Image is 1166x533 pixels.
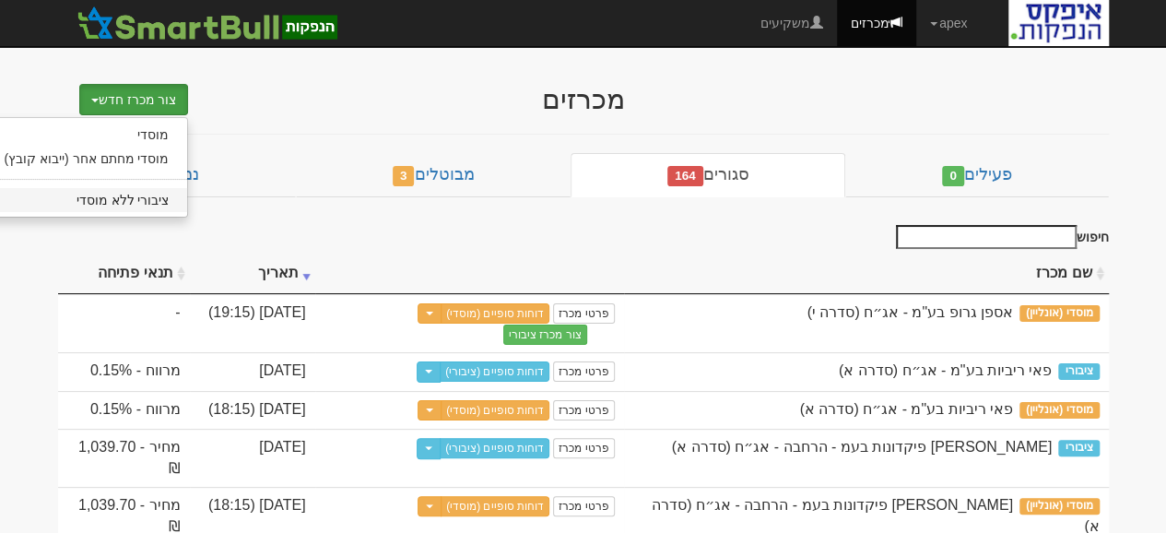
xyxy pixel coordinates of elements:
span: פאי ריביות בע"מ - אג״ח (סדרה א) [799,401,1012,417]
a: פעילים [845,153,1108,197]
span: פאי ריביות בע"מ - אג״ח (סדרה א) [839,362,1052,378]
span: 164 [667,166,703,186]
span: ציבורי [1058,440,1099,456]
span: מוסדי (אונליין) [1019,402,1100,419]
button: צור מכרז חדש [79,84,189,115]
td: מרווח - 0.15% [58,352,190,391]
td: מחיר - 1,039.70 ₪ [58,429,190,487]
a: פרטי מכרז [553,303,614,324]
th: תאריך : activate to sort column ascending [190,254,315,294]
td: [DATE] [190,429,315,487]
span: אספן גרופ בע"מ - אג״ח (סדרה י) [807,304,1012,320]
td: מרווח - 0.15% [58,391,190,430]
a: פרטי מכרז [553,496,614,516]
a: פרטי מכרז [553,438,614,458]
span: ציבורי [1058,363,1099,380]
td: [DATE] (19:15) [190,294,315,353]
a: מבוטלים [296,153,571,197]
div: מכרזים [224,84,943,114]
a: סגורים [571,153,845,197]
a: דוחות סופיים (מוסדי) [441,496,549,516]
td: [DATE] [190,352,315,391]
button: צור מכרז ציבורי [503,325,587,345]
a: פרטי מכרז [553,361,614,382]
label: חיפוש [889,225,1109,249]
th: תנאי פתיחה : activate to sort column ascending [58,254,190,294]
td: [DATE] (18:15) [190,391,315,430]
a: דוחות סופיים (מוסדי) [441,303,549,324]
input: חיפוש [896,225,1077,249]
td: - [58,294,190,353]
img: SmartBull Logo [72,5,343,41]
span: מוסדי (אונליין) [1019,498,1100,515]
a: פרטי מכרז [553,400,614,420]
span: 3 [393,166,415,186]
span: 0 [942,166,964,186]
span: מוסדי (אונליין) [1019,305,1100,322]
span: פאי פלוס פיקדונות בעמ - הרחבה - אג״ח (סדרה א) [672,439,1052,455]
a: דוחות סופיים (ציבורי) [440,438,549,458]
th: שם מכרז : activate to sort column ascending [624,254,1109,294]
a: דוחות סופיים (מוסדי) [441,400,549,420]
a: דוחות סופיים (ציבורי) [440,361,549,382]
